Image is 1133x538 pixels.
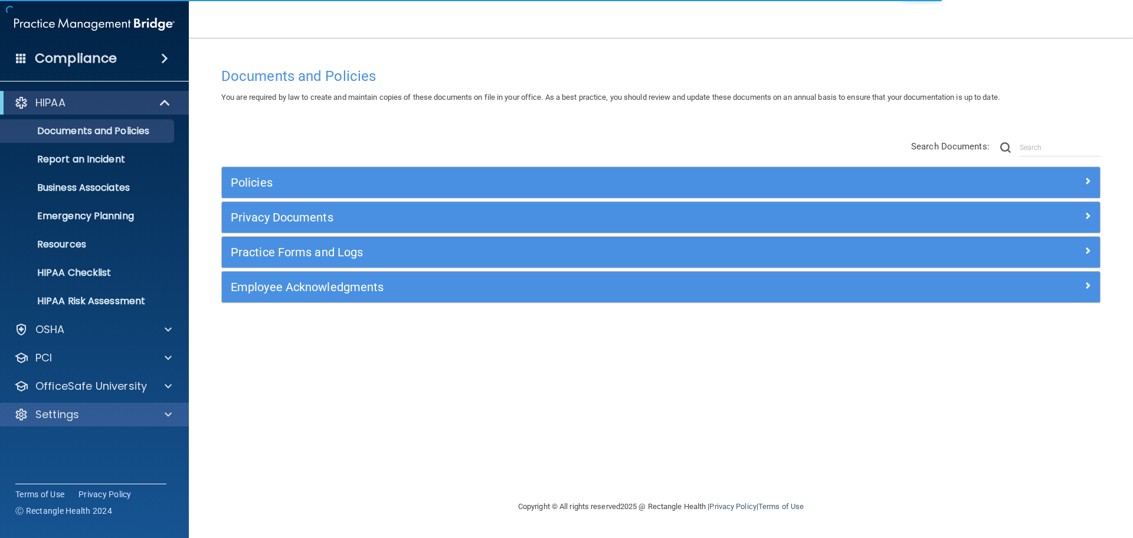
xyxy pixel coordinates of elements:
[8,125,169,137] p: Documents and Policies
[14,12,175,36] img: PMB logo
[231,208,1091,227] a: Privacy Documents
[15,488,64,500] a: Terms of Use
[14,351,172,365] a: PCI
[231,281,872,294] h5: Employee Acknowledgments
[231,246,872,259] h5: Practice Forms and Logs
[1020,139,1101,156] input: Search
[1000,142,1011,153] img: ic-search.3b580494.png
[35,50,117,67] h4: Compliance
[221,69,1101,84] h4: Documents and Policies
[35,322,65,337] p: OSHA
[231,278,1091,296] a: Employee Acknowledgments
[14,322,172,337] a: OSHA
[8,182,169,194] p: Business Associates
[911,141,990,152] span: Search Documents:
[35,96,66,110] p: HIPAA
[221,93,1000,102] span: You are required by law to create and maintain copies of these documents on file in your office. ...
[14,96,171,110] a: HIPAA
[446,488,876,526] div: Copyright © All rights reserved 2025 @ Rectangle Health | |
[35,379,147,393] p: OfficeSafe University
[35,351,52,365] p: PCI
[709,502,756,511] a: Privacy Policy
[8,267,169,279] p: HIPAA Checklist
[8,154,169,165] p: Report an Incident
[8,210,169,222] p: Emergency Planning
[14,407,172,422] a: Settings
[8,295,169,307] p: HIPAA Risk Assessment
[8,239,169,250] p: Resources
[15,505,112,517] span: Ⓒ Rectangle Health 2024
[231,176,872,189] h5: Policies
[231,211,872,224] h5: Privacy Documents
[231,173,1091,192] a: Policies
[35,407,79,422] p: Settings
[14,379,172,393] a: OfficeSafe University
[78,488,132,500] a: Privacy Policy
[758,502,804,511] a: Terms of Use
[231,243,1091,262] a: Practice Forms and Logs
